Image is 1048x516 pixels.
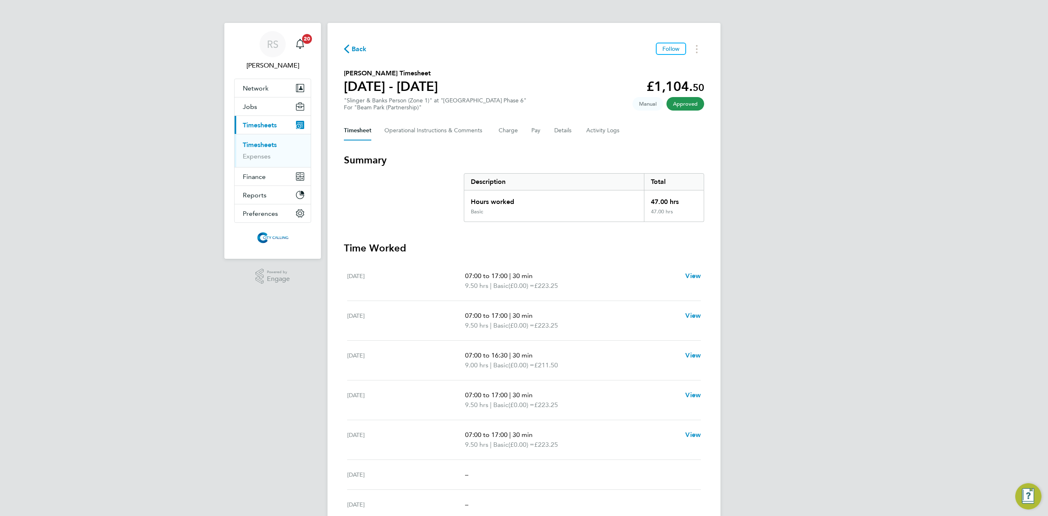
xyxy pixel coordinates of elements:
[513,431,533,439] span: 30 min
[656,43,686,55] button: Follow
[513,391,533,399] span: 30 min
[243,141,277,149] a: Timesheets
[302,34,312,44] span: 20
[235,79,311,97] button: Network
[347,351,465,370] div: [DATE]
[513,272,533,280] span: 30 min
[509,312,511,319] span: |
[508,441,534,448] span: (£0.00) =
[493,360,508,370] span: Basic
[352,44,367,54] span: Back
[243,210,278,217] span: Preferences
[493,281,508,291] span: Basic
[234,31,311,70] a: RS[PERSON_NAME]
[344,121,371,140] button: Timesheet
[646,79,704,94] app-decimal: £1,104.
[471,208,483,215] div: Basic
[534,321,558,329] span: £223.25
[534,282,558,290] span: £223.25
[465,321,488,329] span: 9.50 hrs
[689,43,704,55] button: Timesheets Menu
[464,174,644,190] div: Description
[235,134,311,167] div: Timesheets
[243,173,266,181] span: Finance
[347,311,465,330] div: [DATE]
[493,321,508,330] span: Basic
[586,121,621,140] button: Activity Logs
[344,154,704,167] h3: Summary
[234,61,311,70] span: Raje Saravanamuthu
[508,401,534,409] span: (£0.00) =
[243,103,257,111] span: Jobs
[465,282,488,290] span: 9.50 hrs
[235,97,311,115] button: Jobs
[235,186,311,204] button: Reports
[632,97,663,111] span: This timesheet was manually created.
[509,272,511,280] span: |
[464,190,644,208] div: Hours worked
[344,97,526,111] div: "Slinger & Banks Person (Zone 1)" at "[GEOGRAPHIC_DATA] Phase 6"
[347,271,465,291] div: [DATE]
[685,351,701,360] a: View
[644,190,704,208] div: 47.00 hrs
[644,208,704,222] div: 47.00 hrs
[465,441,488,448] span: 9.50 hrs
[534,361,558,369] span: £211.50
[465,272,508,280] span: 07:00 to 17:00
[662,45,680,52] span: Follow
[644,174,704,190] div: Total
[344,242,704,255] h3: Time Worked
[465,431,508,439] span: 07:00 to 17:00
[465,351,508,359] span: 07:00 to 16:30
[508,321,534,329] span: (£0.00) =
[267,269,290,276] span: Powered by
[685,311,701,321] a: View
[490,441,492,448] span: |
[534,441,558,448] span: £223.25
[508,361,534,369] span: (£0.00) =
[693,81,704,93] span: 50
[465,391,508,399] span: 07:00 to 17:00
[384,121,486,140] button: Operational Instructions & Comments
[344,104,526,111] div: For "Beam Park (Partnership)"
[465,361,488,369] span: 9.00 hrs
[1015,483,1041,509] button: Engage Resource Center
[243,121,277,129] span: Timesheets
[534,401,558,409] span: £223.25
[508,282,534,290] span: (£0.00) =
[347,390,465,410] div: [DATE]
[554,121,573,140] button: Details
[513,312,533,319] span: 30 min
[235,116,311,134] button: Timesheets
[509,351,511,359] span: |
[465,500,468,508] span: –
[347,470,465,480] div: [DATE]
[685,271,701,281] a: View
[235,204,311,222] button: Preferences
[499,121,518,140] button: Charge
[493,440,508,450] span: Basic
[344,44,367,54] button: Back
[685,431,701,439] span: View
[685,391,701,399] span: View
[255,231,290,244] img: citycalling-logo-retina.png
[464,173,704,222] div: Summary
[513,351,533,359] span: 30 min
[465,401,488,409] span: 9.50 hrs
[490,401,492,409] span: |
[234,231,311,244] a: Go to home page
[490,361,492,369] span: |
[243,84,269,92] span: Network
[531,121,541,140] button: Pay
[685,430,701,440] a: View
[344,68,438,78] h2: [PERSON_NAME] Timesheet
[243,191,267,199] span: Reports
[685,272,701,280] span: View
[490,282,492,290] span: |
[235,167,311,186] button: Finance
[347,430,465,450] div: [DATE]
[267,39,278,50] span: RS
[347,500,465,509] div: [DATE]
[509,391,511,399] span: |
[493,400,508,410] span: Basic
